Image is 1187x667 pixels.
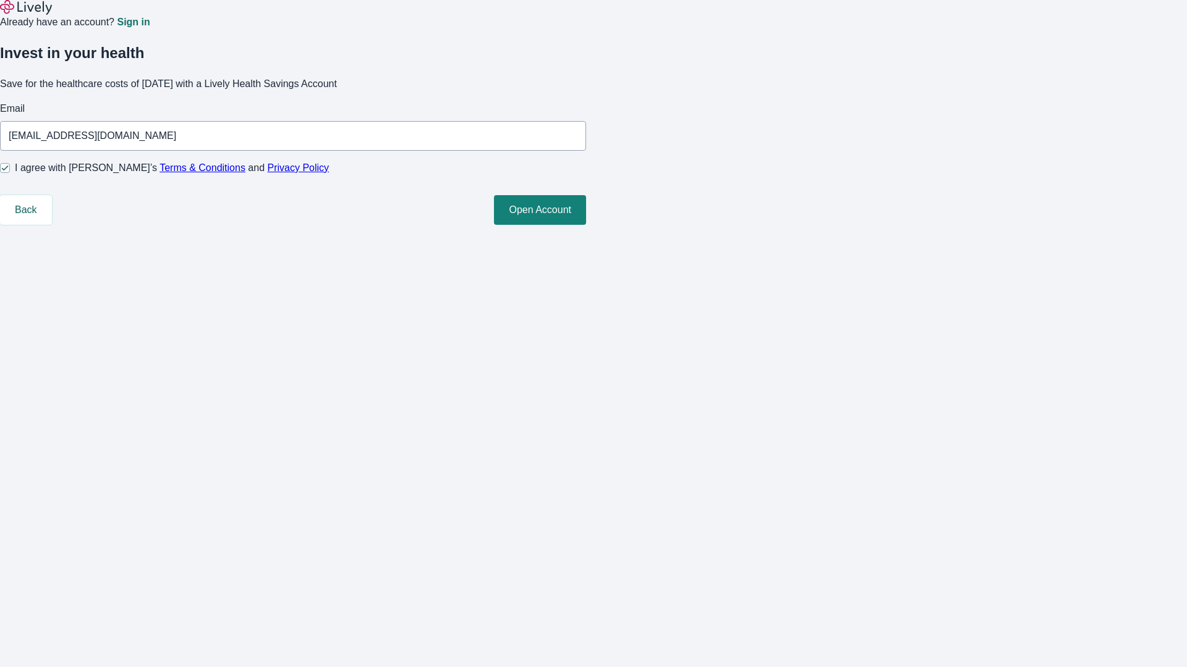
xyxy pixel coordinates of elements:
button: Open Account [494,195,586,225]
a: Sign in [117,17,150,27]
span: I agree with [PERSON_NAME]’s and [15,161,329,175]
a: Terms & Conditions [160,162,245,173]
a: Privacy Policy [268,162,330,173]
